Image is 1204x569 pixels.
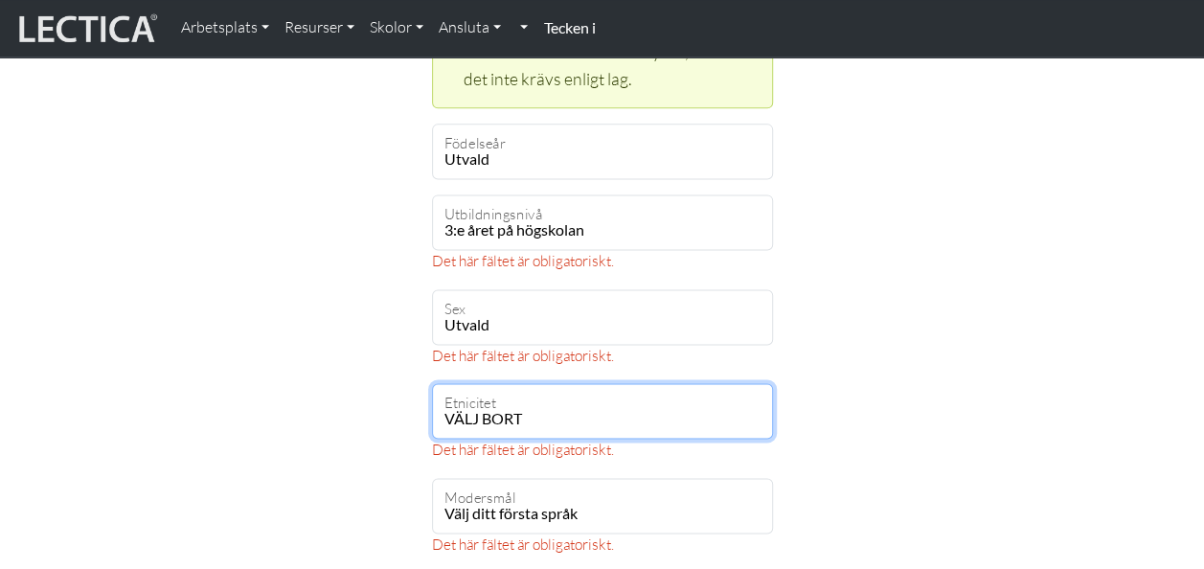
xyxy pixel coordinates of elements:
[362,8,431,48] a: Skolor
[535,8,602,49] a: Tecken i
[432,250,773,274] div: Det här fältet är obligatoriskt.
[277,8,362,48] a: Resurser
[543,18,595,36] strong: Tecken i
[432,345,773,369] div: Det här fältet är obligatoriskt.
[14,11,158,47] img: lecticalive
[432,439,773,463] div: Det här fältet är obligatoriskt.
[432,534,773,558] div: Det här fältet är obligatoriskt.
[431,8,509,48] a: Ansluta
[173,8,277,48] a: Arbetsplats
